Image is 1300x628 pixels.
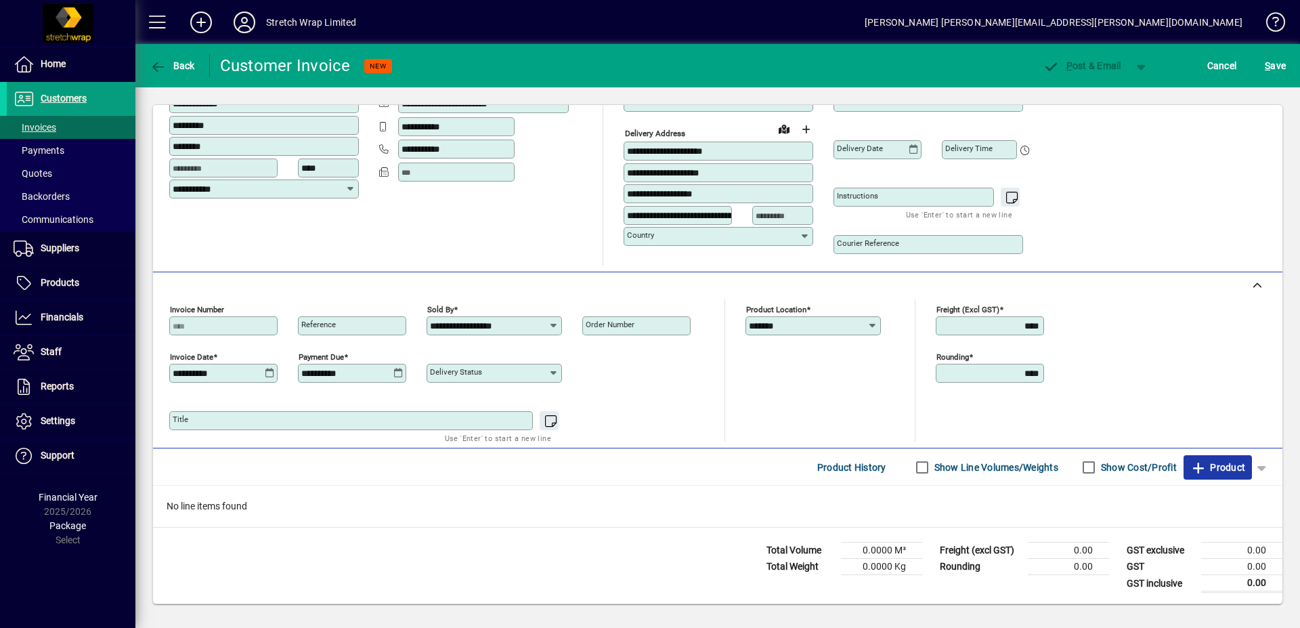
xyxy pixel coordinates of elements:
[812,455,892,480] button: Product History
[150,60,195,71] span: Back
[1120,543,1201,559] td: GST exclusive
[170,352,213,362] mat-label: Invoice date
[179,10,223,35] button: Add
[135,54,210,78] app-page-header-button: Back
[1201,575,1282,592] td: 0.00
[817,457,886,478] span: Product History
[41,415,75,426] span: Settings
[370,62,387,70] span: NEW
[841,543,922,559] td: 0.0000 M³
[7,370,135,404] a: Reports
[14,122,56,133] span: Invoices
[1043,60,1121,71] span: ost & Email
[7,185,135,208] a: Backorders
[427,305,454,314] mat-label: Sold by
[1265,60,1270,71] span: S
[7,232,135,266] a: Suppliers
[220,55,351,77] div: Customer Invoice
[14,214,93,225] span: Communications
[1120,575,1201,592] td: GST inclusive
[41,58,66,69] span: Home
[41,243,79,253] span: Suppliers
[7,404,135,438] a: Settings
[1256,3,1283,47] a: Knowledge Base
[837,191,878,201] mat-label: Instructions
[7,47,135,81] a: Home
[1207,55,1237,77] span: Cancel
[14,145,64,156] span: Payments
[1261,54,1289,78] button: Save
[301,320,336,329] mat-label: Reference
[7,335,135,369] a: Staff
[266,12,357,33] div: Stretch Wrap Limited
[936,305,999,314] mat-label: Freight (excl GST)
[1098,461,1177,474] label: Show Cost/Profit
[1190,457,1245,478] span: Product
[795,119,817,140] button: Choose address
[41,381,74,392] span: Reports
[14,168,52,179] span: Quotes
[430,367,482,377] mat-label: Delivery status
[7,301,135,335] a: Financials
[173,415,188,424] mat-label: Title
[445,430,551,446] mat-hint: Use 'Enter' to start a new line
[7,162,135,185] a: Quotes
[41,346,62,357] span: Staff
[837,238,899,248] mat-label: Courier Reference
[1120,559,1201,575] td: GST
[153,486,1282,527] div: No line items found
[14,191,70,202] span: Backorders
[170,305,224,314] mat-label: Invoice number
[1204,54,1240,78] button: Cancel
[1184,455,1252,480] button: Product
[41,277,79,288] span: Products
[1028,543,1109,559] td: 0.00
[49,520,86,531] span: Package
[7,439,135,473] a: Support
[7,266,135,300] a: Products
[865,12,1242,33] div: [PERSON_NAME] [PERSON_NAME][EMAIL_ADDRESS][PERSON_NAME][DOMAIN_NAME]
[7,208,135,231] a: Communications
[933,543,1028,559] td: Freight (excl GST)
[39,492,97,503] span: Financial Year
[1036,54,1128,78] button: Post & Email
[945,144,993,153] mat-label: Delivery time
[7,139,135,162] a: Payments
[627,230,654,240] mat-label: Country
[932,461,1058,474] label: Show Line Volumes/Weights
[837,144,883,153] mat-label: Delivery date
[1066,60,1072,71] span: P
[146,54,198,78] button: Back
[41,450,74,461] span: Support
[760,543,841,559] td: Total Volume
[1201,559,1282,575] td: 0.00
[223,10,266,35] button: Profile
[41,93,87,104] span: Customers
[41,312,83,322] span: Financials
[586,320,634,329] mat-label: Order number
[933,559,1028,575] td: Rounding
[760,559,841,575] td: Total Weight
[746,305,806,314] mat-label: Product location
[936,352,969,362] mat-label: Rounding
[841,559,922,575] td: 0.0000 Kg
[1028,559,1109,575] td: 0.00
[1201,543,1282,559] td: 0.00
[773,118,795,140] a: View on map
[299,352,344,362] mat-label: Payment due
[1265,55,1286,77] span: ave
[906,207,1012,222] mat-hint: Use 'Enter' to start a new line
[7,116,135,139] a: Invoices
